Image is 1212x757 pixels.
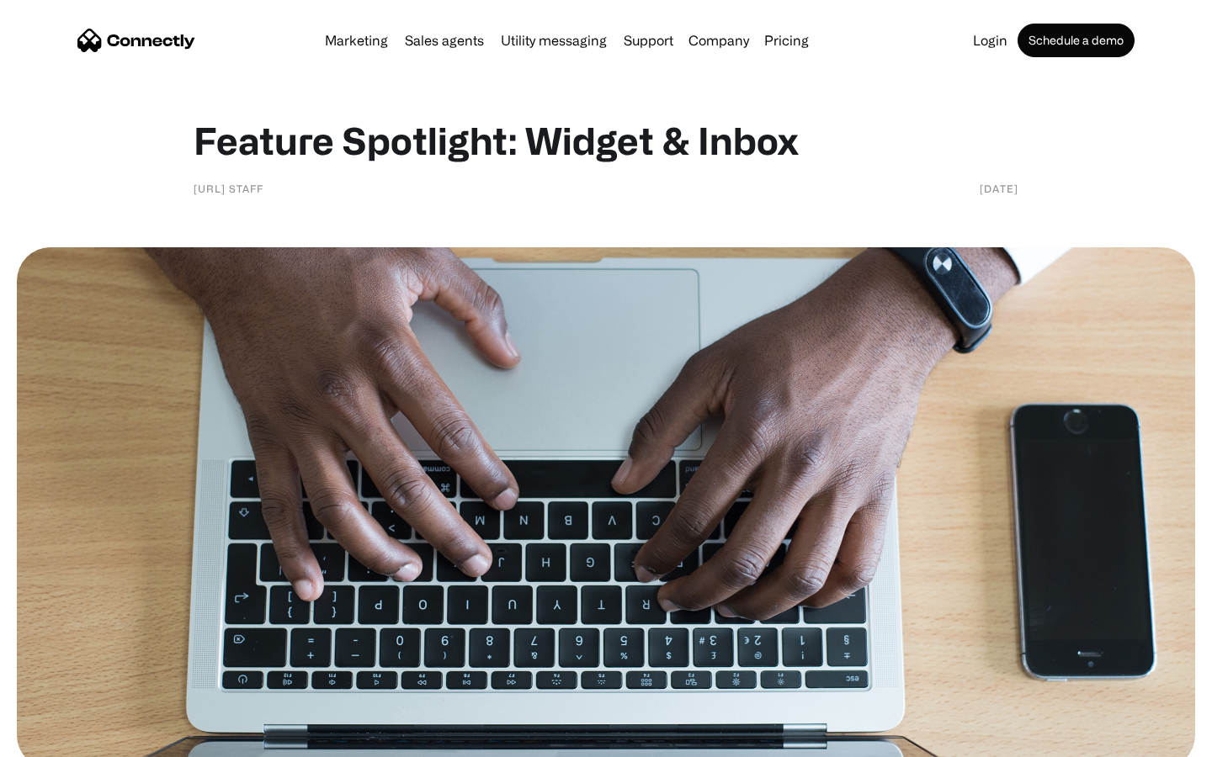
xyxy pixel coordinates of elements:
div: Company [688,29,749,52]
div: [DATE] [980,180,1018,197]
h1: Feature Spotlight: Widget & Inbox [194,118,1018,163]
a: Utility messaging [494,34,614,47]
a: Sales agents [398,34,491,47]
a: Login [966,34,1014,47]
a: Support [617,34,680,47]
ul: Language list [34,728,101,751]
a: Marketing [318,34,395,47]
aside: Language selected: English [17,728,101,751]
a: Pricing [757,34,816,47]
div: [URL] staff [194,180,263,197]
a: Schedule a demo [1018,24,1135,57]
